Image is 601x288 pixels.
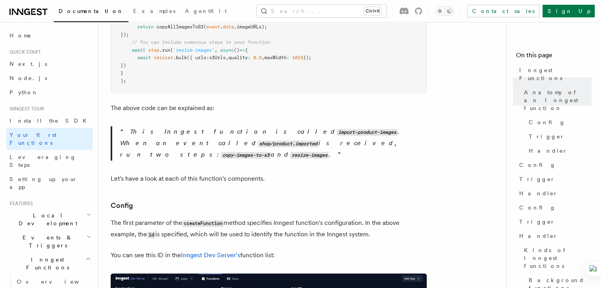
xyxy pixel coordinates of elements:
[9,32,32,39] span: Home
[337,129,398,136] code: import-product-images
[524,246,592,270] span: Kinds of Inngest functions
[239,47,245,53] span: =>
[6,106,44,112] span: Inngest tour
[516,158,592,172] a: Config
[137,55,151,60] span: await
[6,252,93,275] button: Inngest Functions
[9,61,47,67] span: Next.js
[529,118,565,126] span: Config
[9,75,47,81] span: Node.js
[543,5,595,17] a: Sign Up
[111,103,427,114] p: The above code can be explained as:
[185,8,227,14] span: AgentKit
[6,128,93,150] a: Your first Functions
[9,118,91,124] span: Install the SDK
[6,200,33,207] span: Features
[147,232,155,238] code: id
[519,232,558,240] span: Handler
[6,230,93,252] button: Events & Triggers
[6,172,93,194] a: Setting up your app
[223,24,234,30] span: data
[526,115,592,129] a: Config
[187,55,206,60] span: ({ urls
[206,24,220,30] span: event
[516,215,592,229] a: Trigger
[181,251,240,259] a: Inngest Dev Server's
[111,217,427,240] p: The first parameter of the method specifies Inngest function's configuration. In the above exampl...
[290,152,329,159] code: resize-images
[159,47,170,53] span: .run
[257,5,386,17] button: Search...Ctrl+K
[6,28,93,43] a: Home
[220,47,234,53] span: async
[519,204,556,211] span: Config
[519,66,592,82] span: Inngest Functions
[133,8,175,14] span: Examples
[9,176,77,190] span: Setting up your app
[137,24,154,30] span: return
[234,47,239,53] span: ()
[234,24,267,30] span: .imageURLs);
[128,2,180,21] a: Examples
[516,186,592,200] a: Handler
[173,55,187,60] span: .bulk
[245,47,248,53] span: {
[519,175,555,183] span: Trigger
[286,55,289,60] span: :
[121,63,126,68] span: })
[519,161,556,169] span: Config
[182,220,224,227] code: createFunction
[521,85,592,115] a: Anatomy of an Inngest function
[516,50,592,63] h4: On this page
[435,6,454,16] button: Toggle dark mode
[526,144,592,158] a: Handler
[226,55,228,60] span: ,
[121,70,123,76] span: }
[521,243,592,273] a: Kinds of Inngest functions
[264,55,286,60] span: maxWidth
[6,114,93,128] a: Install the SDK
[467,5,539,17] a: Contact sales
[132,47,145,53] span: await
[54,2,128,22] a: Documentation
[526,129,592,144] a: Trigger
[228,55,248,60] span: quality
[111,173,427,184] p: Let's have a look at each of this function's components.
[206,55,209,60] span: :
[519,189,558,197] span: Handler
[529,147,567,155] span: Handler
[303,55,311,60] span: });
[180,2,232,21] a: AgentKit
[156,24,203,30] span: copyAllImagesToS3
[6,71,93,85] a: Node.js
[9,89,38,95] span: Python
[292,55,303,60] span: 1024
[6,57,93,71] a: Next.js
[215,47,217,53] span: ,
[6,49,41,55] span: Quick start
[253,55,262,60] span: 0.9
[6,208,93,230] button: Local Development
[516,63,592,85] a: Inngest Functions
[132,39,270,45] span: // You can include numerous steps in your function
[248,55,251,60] span: :
[262,55,264,60] span: ,
[209,55,226,60] span: s3Urls
[170,47,173,53] span: (
[524,88,592,112] span: Anatomy of an Inngest function
[111,250,427,261] p: You can see this ID in the function list:
[111,200,133,211] a: Config
[516,172,592,186] a: Trigger
[9,154,76,168] span: Leveraging Steps
[17,279,98,285] span: Overview
[516,200,592,215] a: Config
[6,211,86,227] span: Local Development
[529,133,565,140] span: Trigger
[221,152,271,159] code: copy-images-to-s3
[58,8,124,14] span: Documentation
[6,234,86,249] span: Events & Triggers
[173,47,215,53] span: 'resize-images'
[258,140,318,147] code: shop/product.imported
[154,55,173,60] span: resizer
[519,218,555,226] span: Trigger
